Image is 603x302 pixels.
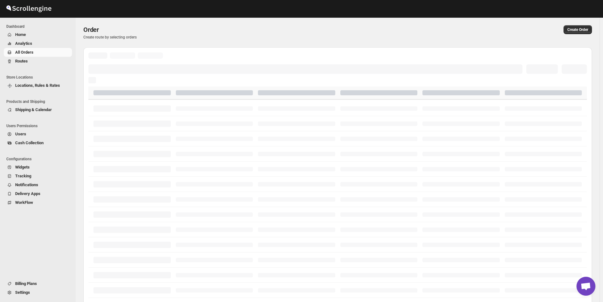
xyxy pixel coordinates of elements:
[15,107,52,112] span: Shipping & Calendar
[567,27,588,32] span: Create Order
[15,83,60,88] span: Locations, Rules & Rates
[15,132,26,136] span: Users
[15,41,32,46] span: Analytics
[4,181,72,189] button: Notifications
[15,191,40,196] span: Delivery Apps
[15,174,31,178] span: Tracking
[576,277,595,296] div: Open chat
[4,105,72,114] button: Shipping & Calendar
[6,123,73,128] span: Users Permissions
[4,172,72,181] button: Tracking
[4,57,72,66] button: Routes
[15,50,33,55] span: All Orders
[6,75,73,80] span: Store Locations
[15,140,44,145] span: Cash Collection
[6,24,73,29] span: Dashboard
[83,26,99,33] span: Order
[15,32,26,37] span: Home
[6,157,73,162] span: Configurations
[4,279,72,288] button: Billing Plans
[4,288,72,297] button: Settings
[4,130,72,139] button: Users
[15,290,30,295] span: Settings
[15,59,28,63] span: Routes
[6,99,73,104] span: Products and Shipping
[15,281,37,286] span: Billing Plans
[4,48,72,57] button: All Orders
[15,182,38,187] span: Notifications
[564,25,592,34] button: Create custom order
[4,139,72,147] button: Cash Collection
[4,163,72,172] button: Widgets
[4,39,72,48] button: Analytics
[83,35,346,40] p: Create route by selecting orders
[4,30,72,39] button: Home
[4,198,72,207] button: WorkFlow
[15,165,30,169] span: Widgets
[4,189,72,198] button: Delivery Apps
[4,81,72,90] button: Locations, Rules & Rates
[15,200,33,205] span: WorkFlow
